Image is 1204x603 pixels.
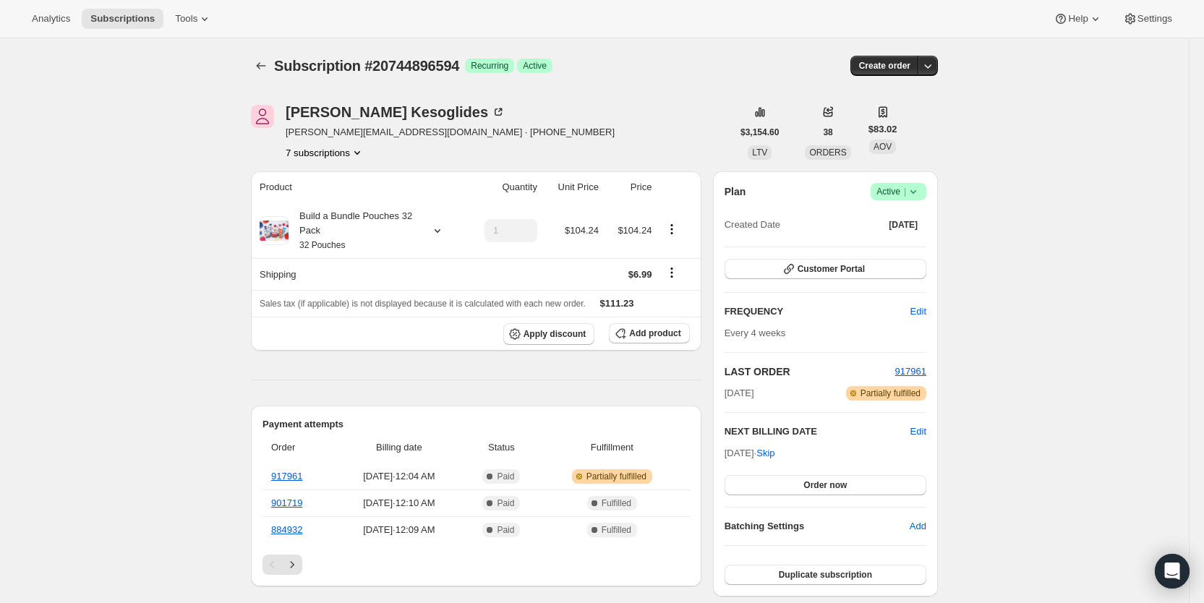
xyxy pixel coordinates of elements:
[809,147,846,158] span: ORDERS
[271,497,302,508] a: 901719
[880,215,926,235] button: [DATE]
[90,13,155,25] span: Subscriptions
[469,440,534,455] span: Status
[286,105,505,119] div: [PERSON_NAME] Kesoglides
[660,221,683,237] button: Product actions
[895,366,926,377] a: 917961
[823,127,832,138] span: 38
[859,60,910,72] span: Create order
[543,440,681,455] span: Fulfillment
[338,523,460,537] span: [DATE] · 12:09 AM
[628,269,652,280] span: $6.99
[602,497,631,509] span: Fulfilled
[586,471,646,482] span: Partially fulfilled
[602,524,631,536] span: Fulfilled
[779,569,872,581] span: Duplicate subscription
[876,184,921,199] span: Active
[752,147,767,158] span: LTV
[861,388,921,399] span: Partially fulfilled
[874,142,892,152] span: AOV
[618,225,652,236] span: $104.24
[262,417,690,432] h2: Payment attempts
[1045,9,1111,29] button: Help
[523,60,547,72] span: Active
[274,58,459,74] span: Subscription #20744896594
[732,122,787,142] button: $3,154.60
[262,555,690,575] nav: Pagination
[251,258,465,290] th: Shipping
[904,186,906,197] span: |
[740,127,779,138] span: $3,154.60
[725,448,775,458] span: [DATE] ·
[23,9,79,29] button: Analytics
[600,298,634,309] span: $111.23
[629,328,680,339] span: Add product
[542,171,603,203] th: Unit Price
[803,479,847,491] span: Order now
[497,471,514,482] span: Paid
[497,497,514,509] span: Paid
[271,524,302,535] a: 884932
[503,323,595,345] button: Apply discount
[251,105,274,128] span: Jonathan Kesoglides
[286,125,615,140] span: [PERSON_NAME][EMAIL_ADDRESS][DOMAIN_NAME] · [PHONE_NUMBER]
[910,304,926,319] span: Edit
[756,446,774,461] span: Skip
[725,424,910,439] h2: NEXT BILLING DATE
[609,323,689,343] button: Add product
[166,9,221,29] button: Tools
[603,171,656,203] th: Price
[524,328,586,340] span: Apply discount
[901,515,935,538] button: Add
[1155,554,1190,589] div: Open Intercom Messenger
[725,364,895,379] h2: LAST ORDER
[725,565,926,585] button: Duplicate subscription
[338,469,460,484] span: [DATE] · 12:04 AM
[895,364,926,379] button: 917961
[902,300,935,323] button: Edit
[725,386,754,401] span: [DATE]
[725,519,910,534] h6: Batching Settings
[299,240,345,250] small: 32 Pouches
[262,432,334,463] th: Order
[465,171,542,203] th: Quantity
[725,475,926,495] button: Order now
[748,442,783,465] button: Skip
[798,263,865,275] span: Customer Portal
[725,184,746,199] h2: Plan
[910,519,926,534] span: Add
[338,440,460,455] span: Billing date
[175,13,197,25] span: Tools
[660,265,683,281] button: Shipping actions
[1137,13,1172,25] span: Settings
[1068,13,1088,25] span: Help
[814,122,841,142] button: 38
[251,171,465,203] th: Product
[282,555,302,575] button: Next
[271,471,302,482] a: 917961
[868,122,897,137] span: $83.02
[910,424,926,439] button: Edit
[286,145,364,160] button: Product actions
[850,56,919,76] button: Create order
[32,13,70,25] span: Analytics
[251,56,271,76] button: Subscriptions
[82,9,163,29] button: Subscriptions
[260,299,586,309] span: Sales tax (if applicable) is not displayed because it is calculated with each new order.
[471,60,508,72] span: Recurring
[725,304,910,319] h2: FREQUENCY
[565,225,599,236] span: $104.24
[289,209,419,252] div: Build a Bundle Pouches 32 Pack
[725,259,926,279] button: Customer Portal
[1114,9,1181,29] button: Settings
[338,496,460,510] span: [DATE] · 12:10 AM
[889,219,918,231] span: [DATE]
[725,218,780,232] span: Created Date
[725,328,786,338] span: Every 4 weeks
[497,524,514,536] span: Paid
